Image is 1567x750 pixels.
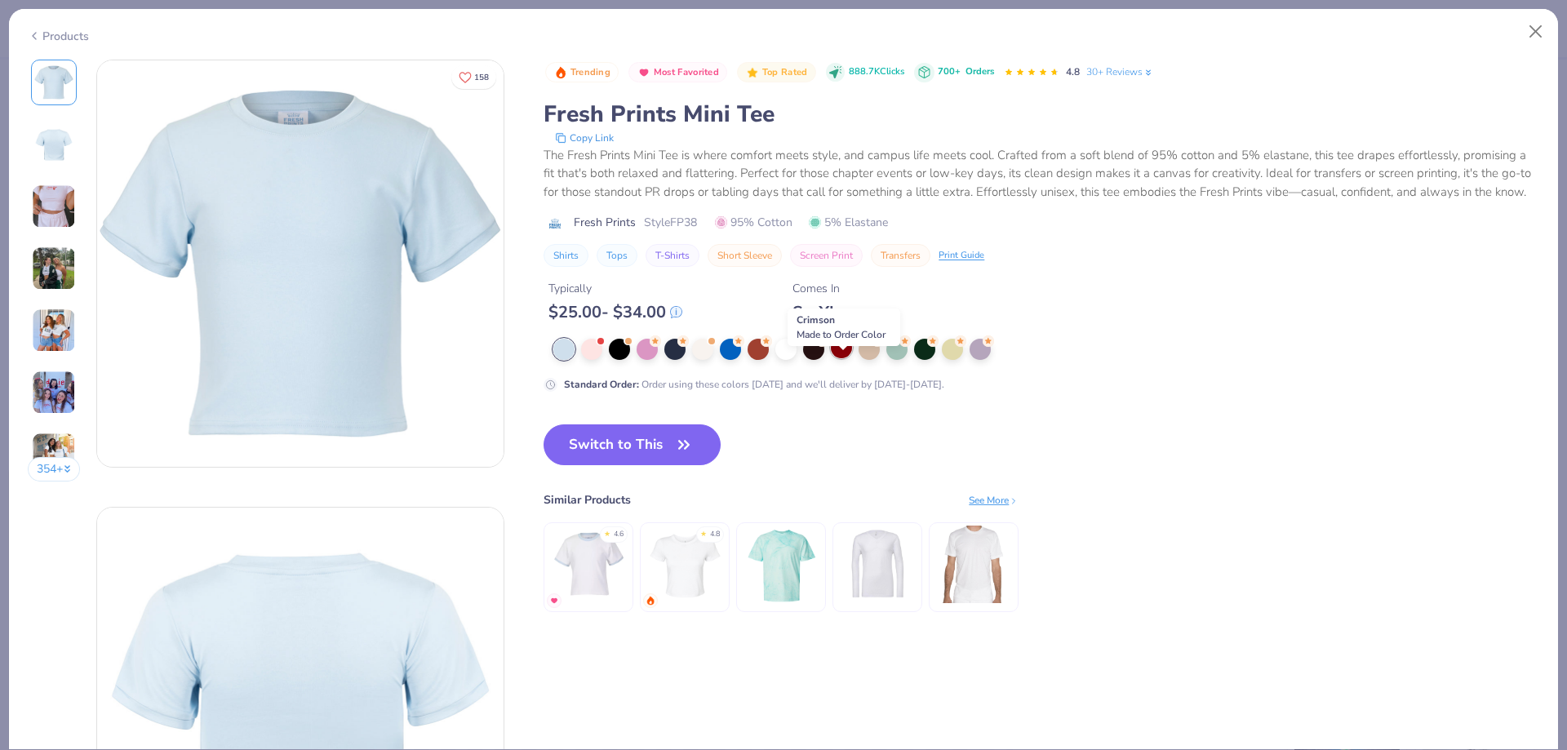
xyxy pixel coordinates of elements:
[646,526,724,603] img: Bella + Canvas Ladies' Micro Ribbed Baby Tee
[544,244,588,267] button: Shirts
[737,62,815,83] button: Badge Button
[574,214,636,231] span: Fresh Prints
[700,529,707,535] div: ★
[939,249,984,263] div: Print Guide
[564,378,639,391] strong: Standard Order :
[746,66,759,79] img: Top Rated sort
[604,529,610,535] div: ★
[646,596,655,606] img: trending.gif
[97,60,504,467] img: Front
[797,328,886,341] span: Made to Order Color
[28,457,81,482] button: 354+
[654,68,719,77] span: Most Favorited
[935,526,1013,603] img: Los Angeles Apparel S/S Cotton-Poly Crew 3.8 Oz
[969,493,1019,508] div: See More
[628,62,727,83] button: Badge Button
[28,28,89,45] div: Products
[548,302,682,322] div: $ 25.00 - $ 34.00
[544,99,1539,130] div: Fresh Prints Mini Tee
[1004,60,1059,86] div: 4.8 Stars
[34,125,73,164] img: Back
[544,424,721,465] button: Switch to This
[597,244,637,267] button: Tops
[549,596,559,606] img: MostFav.gif
[809,214,888,231] span: 5% Elastane
[938,65,994,79] div: 700+
[550,526,628,603] img: Fresh Prints Ringer Mini Tee
[788,308,900,346] div: Crimson
[1066,65,1080,78] span: 4.8
[1520,16,1551,47] button: Close
[32,184,76,229] img: User generated content
[614,529,624,540] div: 4.6
[544,146,1539,202] div: The Fresh Prints Mini Tee is where comfort meets style, and campus life meets cool. Crafted from ...
[710,529,720,540] div: 4.8
[715,214,792,231] span: 95% Cotton
[792,280,840,297] div: Comes In
[1086,64,1154,79] a: 30+ Reviews
[451,65,496,89] button: Like
[762,68,808,77] span: Top Rated
[570,68,610,77] span: Trending
[32,308,76,353] img: User generated content
[644,214,697,231] span: Style FP38
[966,65,994,78] span: Orders
[646,244,699,267] button: T-Shirts
[545,62,619,83] button: Badge Button
[32,246,76,291] img: User generated content
[708,244,782,267] button: Short Sleeve
[548,280,682,297] div: Typically
[544,491,631,508] div: Similar Products
[871,244,930,267] button: Transfers
[743,526,820,603] img: Comfort Colors Colorblast Heavyweight T-Shirt
[550,130,619,146] button: copy to clipboard
[790,244,863,267] button: Screen Print
[564,377,944,392] div: Order using these colors [DATE] and we'll deliver by [DATE]-[DATE].
[32,433,76,477] img: User generated content
[792,302,840,322] div: S - XL
[32,371,76,415] img: User generated content
[849,65,904,79] span: 888.7K Clicks
[34,63,73,102] img: Front
[839,526,917,603] img: Bella + Canvas Unisex Jersey Long-Sleeve V-Neck T-Shirt
[554,66,567,79] img: Trending sort
[637,66,650,79] img: Most Favorited sort
[474,73,489,82] span: 158
[544,217,566,230] img: brand logo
